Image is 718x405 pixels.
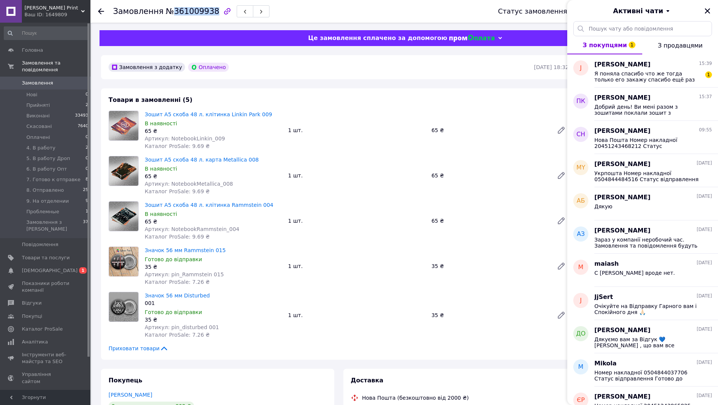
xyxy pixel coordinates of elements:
button: АЗ[PERSON_NAME][DATE]Зараз у компанії неробочий час. Замовлення та повідомлення будуть оброблені ... [567,220,718,254]
span: Активні чати [613,6,663,16]
span: Замовлення та повідомлення [22,60,90,73]
span: Добрий день! Ви мені разом з зошитами поклали зошит з [GEOGRAPHIC_DATA]. Скажіть будь ласка ви на... [594,104,701,116]
a: Зошит А5 скоба 48 л. карта Metallica 008 [145,157,259,163]
button: MY[PERSON_NAME][DATE]Укрпошта Номер накладної 0504844484516 Статус відправлення Заплановано Тариф... [567,154,718,187]
span: Це замовлення сплачено за допомогою [308,34,447,42]
span: [DATE] [697,193,712,200]
img: Зошит А5 скоба 48 л. клітинка Linkin Park 009 [109,111,138,140]
div: 35 ₴ [145,316,282,323]
span: ЄР [577,396,585,405]
span: 8 [86,176,88,183]
span: Очікуйте на Відправку Гарного вам і Спокійного дня 🙏🏻 [594,303,701,315]
span: 1 [629,42,635,48]
span: Повідомлення [22,241,58,248]
span: 0 [86,134,88,141]
span: 5. В работу Дроп [26,155,70,162]
span: Дякуємо вам за Відгук 💙 [PERSON_NAME] , що вам все сподобалось😊 [594,336,701,348]
span: 1 [86,208,88,215]
div: Замовлення з додатку [109,63,185,72]
button: АБ[PERSON_NAME][DATE]Дякую [567,187,718,220]
span: Оплачені [26,134,50,141]
span: 9. На отделении [26,198,69,205]
button: СН[PERSON_NAME]09:55Нова Пошта Номер накладної 20451243468212 Статус відправлення Готово до видач... [567,121,718,154]
span: Управління сайтом [22,371,70,385]
a: Редагувати [554,259,569,274]
span: [PERSON_NAME] [594,94,651,102]
span: В наявності [145,120,177,126]
span: В наявності [145,211,177,217]
a: [PERSON_NAME] [109,392,152,398]
div: 65 ₴ [145,218,282,225]
span: Відгуки [22,300,41,306]
span: СН [576,130,585,139]
span: [DATE] [697,293,712,299]
span: АЗ [577,230,585,239]
span: ДО [576,330,585,338]
div: 1 шт. [285,216,428,226]
button: JJjSert[DATE]Очікуйте на Відправку Гарного вам і Спокійного дня 🙏🏻 [567,287,718,320]
span: Товари та послуги [22,254,70,261]
button: MMikola[DATE]Номер накладної 0504844037706 Статус відправлення Готово до видачі [567,353,718,387]
span: [PERSON_NAME] [594,193,651,202]
span: 1 [705,71,712,78]
button: ДО[PERSON_NAME][DATE]Дякуємо вам за Відгук 💙 [PERSON_NAME] , що вам все сподобалось😊 [567,320,718,353]
div: 1 шт. [285,170,428,181]
img: Значок 56 мм Disturbed [109,292,138,322]
span: Нові [26,91,37,98]
span: 1 [79,267,87,274]
span: maiash [594,260,619,268]
span: [DATE] [697,260,712,266]
div: Нова Пошта (безкоштовно від 2000 ₴) [360,394,471,402]
div: 65 ₴ [429,125,551,136]
span: Показники роботи компанії [22,280,70,294]
span: 2 [86,102,88,109]
span: 6. В работу Опт [26,166,67,172]
span: 0 [86,166,88,172]
div: Оплачено [188,63,229,72]
span: Каталог ProSale: 9.69 ₴ [145,188,210,194]
span: Артикул: NotebookRammstein_004 [145,226,239,232]
img: Зошит А5 скоба 48 л. карта Metallica 008 [109,156,138,186]
span: 15:39 [699,60,712,67]
span: З продавцями [658,42,703,49]
div: 65 ₴ [429,170,551,181]
span: В наявності [145,166,177,172]
input: Пошук чату або повідомлення [573,21,712,36]
span: Артикул: NotebookLinkin_009 [145,136,225,142]
span: Головна [22,47,43,54]
span: АБ [577,197,585,205]
span: [DATE] [697,359,712,366]
span: Інструменти веб-майстра та SEO [22,351,70,365]
span: [PERSON_NAME] [594,393,651,401]
span: 33493 [75,112,88,119]
span: Проблемные [26,208,59,215]
span: [DATE] [697,160,712,166]
span: Артикул: pin_Rammstein 015 [145,271,224,277]
span: Укрпошта Номер накладної 0504844484516 Статус відправлення Заплановано Тариф Стандарт Отримувач [... [594,170,701,182]
button: mmaiash[DATE]С [PERSON_NAME] вроде нет. [567,254,718,287]
span: 09:55 [699,127,712,133]
span: [PERSON_NAME] [594,160,651,169]
span: Замовлення [22,80,53,86]
span: 8. Отправлено [26,187,64,194]
div: 1 шт. [285,261,428,271]
div: 1 шт. [285,125,428,136]
div: Ваш ID: 1649809 [24,11,90,18]
span: З покупцями [583,42,627,49]
span: JjSert [594,293,613,302]
span: [PERSON_NAME] [594,326,651,335]
span: 4. В работу [26,145,55,151]
span: Артикул: NotebookMetallica_008 [145,181,233,187]
button: Активні чати [588,6,697,16]
span: 2 [86,145,88,151]
span: Готово до відправки [145,309,202,315]
span: Каталог ProSale: 9.69 ₴ [145,234,210,240]
span: MY [576,163,585,172]
div: 1 шт. [285,310,428,320]
span: 7640 [78,123,88,130]
span: [DATE] [697,393,712,399]
button: ПК[PERSON_NAME]15:37Добрий день! Ви мені разом з зошитами поклали зошит з [GEOGRAPHIC_DATA]. Скаж... [567,88,718,121]
img: evopay logo [449,35,494,42]
span: Товари в замовленні (5) [109,96,193,103]
div: 35 ₴ [429,310,551,320]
